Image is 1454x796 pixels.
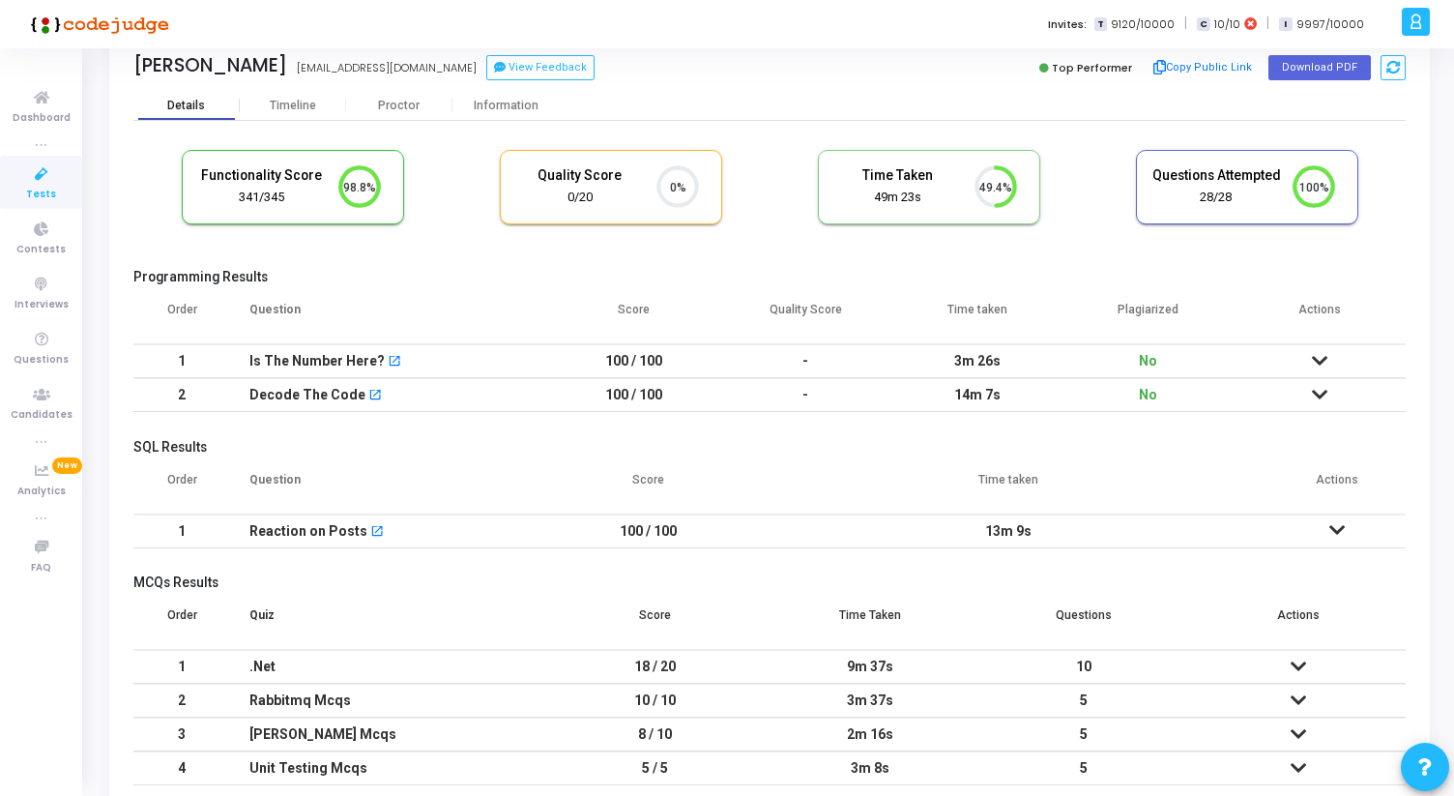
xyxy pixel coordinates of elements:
th: Quiz [230,596,548,650]
div: .Net [249,651,529,683]
button: Copy Public Link [1148,53,1259,82]
span: T [1094,17,1107,32]
div: [EMAIL_ADDRESS][DOMAIN_NAME] [297,60,477,76]
span: No [1139,353,1157,369]
td: 18 / 20 [548,650,763,684]
div: 28/28 [1151,189,1281,207]
h5: Questions Attempted [1151,167,1281,184]
td: - [719,378,890,412]
th: Actions [1191,596,1406,650]
button: View Feedback [486,55,595,80]
div: 3m 8s [782,752,958,784]
td: 10 [977,650,1192,684]
div: Unit Testing Mcqs [249,752,529,784]
td: 2 [133,378,230,412]
td: 13m 9s [749,515,1268,548]
div: 0/20 [515,189,645,207]
div: [PERSON_NAME] Mcqs [249,719,529,751]
div: 9m 37s [782,651,958,683]
td: 10 / 10 [548,684,763,718]
td: 1 [133,515,230,548]
th: Order [133,596,230,650]
h5: MCQs Results [133,575,1406,591]
h5: Programming Results [133,269,1406,285]
span: I [1279,17,1292,32]
div: 341/345 [197,189,327,207]
span: C [1197,17,1209,32]
th: Score [548,290,719,344]
span: Top Performer [1052,60,1132,75]
div: 3m 37s [782,685,958,717]
td: 5 [977,752,1192,785]
div: Is The Number Here? [249,345,385,377]
th: Actions [1268,460,1406,515]
th: Order [133,290,230,344]
div: Information [452,99,559,113]
span: Dashboard [13,110,71,127]
span: FAQ [31,560,51,576]
th: Score [548,460,749,515]
span: Contests [16,242,66,258]
td: 5 [977,684,1192,718]
td: 5 [977,718,1192,752]
div: 2m 16s [782,719,958,751]
h5: SQL Results [133,439,1406,456]
div: Reaction on Posts [249,516,367,547]
label: Invites: [1048,16,1087,33]
mat-icon: open_in_new [370,526,384,540]
h5: Quality Score [515,167,645,184]
span: | [1266,14,1269,34]
span: Tests [26,187,56,203]
h5: Functionality Score [197,167,327,184]
div: 49m 23s [833,189,963,207]
th: Time Taken [763,596,977,650]
span: | [1184,14,1187,34]
span: Questions [14,352,69,369]
td: 1 [133,650,230,684]
th: Question [230,460,548,515]
mat-icon: open_in_new [368,390,382,403]
td: 5 / 5 [548,752,763,785]
th: Actions [1235,290,1406,344]
td: 3m 26s [891,344,1062,378]
span: New [52,457,82,474]
div: [PERSON_NAME] [133,54,287,76]
div: Proctor [346,99,452,113]
span: Interviews [15,297,69,313]
th: Time taken [891,290,1062,344]
td: - [719,344,890,378]
td: 14m 7s [891,378,1062,412]
span: Candidates [11,407,73,424]
td: 1 [133,344,230,378]
th: Questions [977,596,1192,650]
td: 2 [133,684,230,718]
th: Time taken [749,460,1268,515]
h5: Time Taken [833,167,963,184]
td: 100 / 100 [548,378,719,412]
mat-icon: open_in_new [388,356,401,369]
span: Analytics [17,484,66,500]
div: Details [167,99,205,113]
img: logo [24,5,169,44]
button: Download PDF [1268,55,1371,80]
th: Plagiarized [1062,290,1234,344]
th: Quality Score [719,290,890,344]
td: 8 / 10 [548,718,763,752]
td: 4 [133,752,230,785]
span: 9120/10000 [1111,16,1175,33]
span: No [1139,387,1157,402]
th: Order [133,460,230,515]
span: 9997/10000 [1296,16,1364,33]
td: 100 / 100 [548,344,719,378]
th: Score [548,596,763,650]
th: Question [230,290,548,344]
span: 10/10 [1214,16,1240,33]
td: 100 / 100 [548,515,749,548]
div: Rabbitmq Mcqs [249,685,529,717]
div: Decode The Code [249,379,365,411]
div: Timeline [270,99,316,113]
td: 3 [133,718,230,752]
